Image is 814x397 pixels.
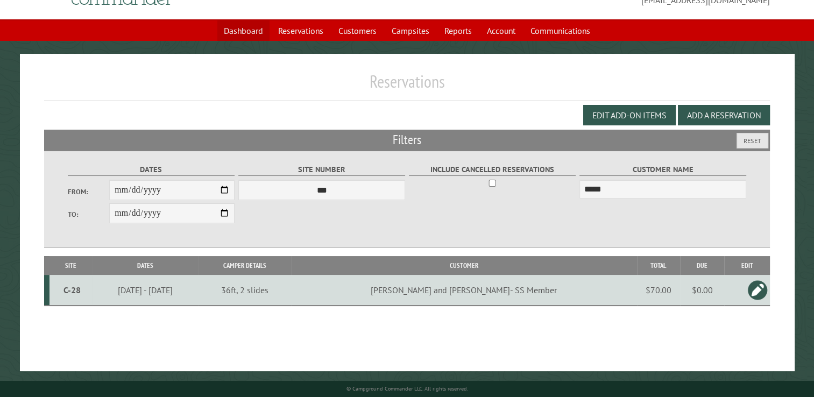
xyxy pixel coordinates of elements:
[291,256,637,275] th: Customer
[678,105,770,125] button: Add a Reservation
[68,164,235,176] label: Dates
[272,20,330,41] a: Reservations
[94,285,196,295] div: [DATE] - [DATE]
[737,133,768,148] button: Reset
[637,275,680,306] td: $70.00
[198,256,291,275] th: Camper Details
[680,256,725,275] th: Due
[346,385,468,392] small: © Campground Commander LLC. All rights reserved.
[332,20,383,41] a: Customers
[44,130,770,150] h2: Filters
[637,256,680,275] th: Total
[68,187,110,197] label: From:
[54,285,90,295] div: C-28
[583,105,676,125] button: Edit Add-on Items
[44,71,770,101] h1: Reservations
[524,20,597,41] a: Communications
[198,275,291,306] td: 36ft, 2 slides
[579,164,747,176] label: Customer Name
[438,20,478,41] a: Reports
[68,209,110,219] label: To:
[217,20,270,41] a: Dashboard
[92,256,199,275] th: Dates
[238,164,406,176] label: Site Number
[480,20,522,41] a: Account
[724,256,770,275] th: Edit
[680,275,725,306] td: $0.00
[291,275,637,306] td: [PERSON_NAME] and [PERSON_NAME]- SS Member
[385,20,436,41] a: Campsites
[49,256,92,275] th: Site
[409,164,576,176] label: Include Cancelled Reservations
